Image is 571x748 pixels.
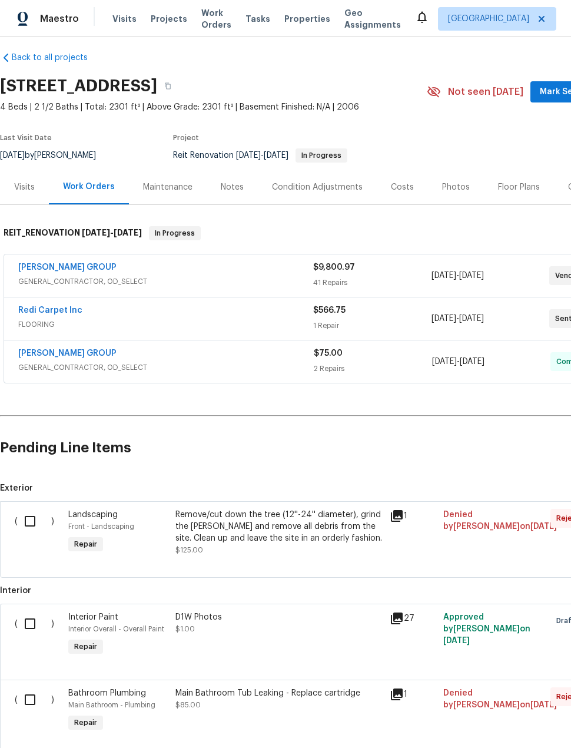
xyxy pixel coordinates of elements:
[82,229,110,237] span: [DATE]
[443,613,530,645] span: Approved by [PERSON_NAME] on
[443,511,557,531] span: Denied by [PERSON_NAME] on
[245,15,270,23] span: Tasks
[344,7,401,31] span: Geo Assignments
[313,263,355,272] span: $9,800.97
[68,625,164,633] span: Interior Overall - Overall Paint
[11,505,65,560] div: ( )
[173,151,347,160] span: Reit Renovation
[530,701,557,709] span: [DATE]
[391,181,414,193] div: Costs
[264,151,288,160] span: [DATE]
[390,611,436,625] div: 27
[175,509,383,544] div: Remove/cut down the tree (12''-24'' diameter), grind the [PERSON_NAME] and remove all debris from...
[18,319,313,330] span: FLOORING
[68,701,155,709] span: Main Bathroom - Plumbing
[68,689,146,697] span: Bathroom Plumbing
[432,356,484,368] span: -
[68,613,118,621] span: Interior Paint
[297,152,346,159] span: In Progress
[18,362,314,373] span: GENERAL_CONTRACTOR, OD_SELECT
[236,151,261,160] span: [DATE]
[68,511,118,519] span: Landscaping
[443,637,470,645] span: [DATE]
[431,272,456,280] span: [DATE]
[18,306,82,315] a: Redi Carpet Inc
[69,538,102,550] span: Repair
[431,315,456,323] span: [DATE]
[448,13,529,25] span: [GEOGRAPHIC_DATA]
[313,277,431,289] div: 41 Repairs
[4,226,142,240] h6: REIT_RENOVATION
[18,349,117,358] a: [PERSON_NAME] GROUP
[390,687,436,701] div: 1
[151,13,187,25] span: Projects
[69,717,102,729] span: Repair
[498,181,540,193] div: Floor Plans
[431,270,484,282] span: -
[272,181,363,193] div: Condition Adjustments
[175,547,203,554] span: $125.00
[460,358,484,366] span: [DATE]
[313,306,346,315] span: $566.75
[69,641,102,653] span: Repair
[68,523,134,530] span: Front - Landscaping
[443,689,557,709] span: Denied by [PERSON_NAME] on
[175,625,195,633] span: $1.00
[14,181,35,193] div: Visits
[18,276,313,287] span: GENERAL_CONTRACTOR, OD_SELECT
[431,313,484,325] span: -
[313,320,431,332] div: 1 Repair
[221,181,244,193] div: Notes
[459,315,484,323] span: [DATE]
[314,363,432,375] div: 2 Repairs
[143,181,192,193] div: Maintenance
[175,701,201,709] span: $85.00
[390,509,436,523] div: 1
[448,86,523,98] span: Not seen [DATE]
[432,358,457,366] span: [DATE]
[530,522,557,531] span: [DATE]
[18,263,117,272] a: [PERSON_NAME] GROUP
[175,687,383,699] div: Main Bathroom Tub Leaking - Replace cartridge
[173,134,199,141] span: Project
[459,272,484,280] span: [DATE]
[236,151,288,160] span: -
[11,684,65,738] div: ( )
[442,181,470,193] div: Photos
[114,229,142,237] span: [DATE]
[284,13,330,25] span: Properties
[82,229,142,237] span: -
[157,75,178,97] button: Copy Address
[112,13,137,25] span: Visits
[63,181,115,193] div: Work Orders
[175,611,383,623] div: D1W Photos
[314,349,343,358] span: $75.00
[150,227,200,239] span: In Progress
[40,13,79,25] span: Maestro
[11,608,65,662] div: ( )
[201,7,231,31] span: Work Orders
